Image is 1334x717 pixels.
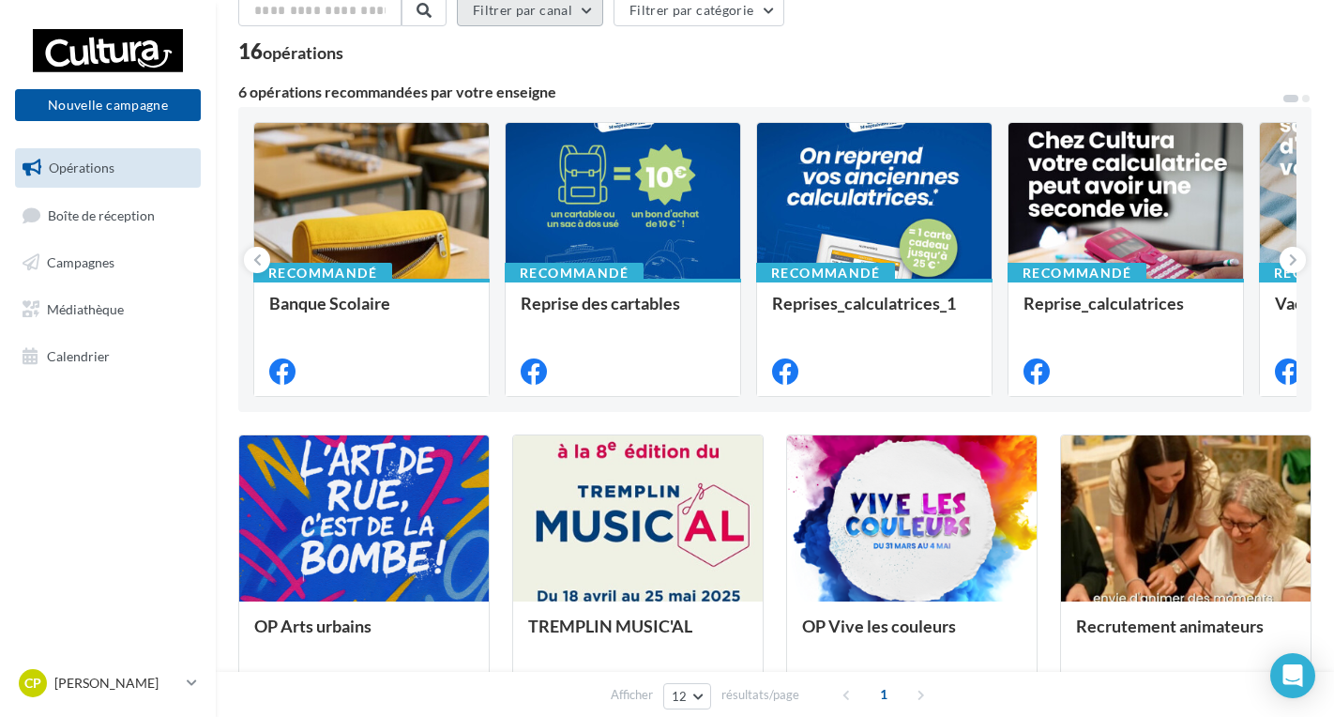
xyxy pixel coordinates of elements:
[47,301,124,317] span: Médiathèque
[49,160,114,175] span: Opérations
[611,686,653,704] span: Afficher
[521,293,680,313] span: Reprise des cartables
[1008,263,1146,283] div: Recommandé
[756,263,895,283] div: Recommandé
[802,616,956,636] span: OP Vive les couleurs
[253,263,392,283] div: Recommandé
[11,290,205,329] a: Médiathèque
[1023,293,1184,313] span: Reprise_calculatrices
[505,263,644,283] div: Recommandé
[47,254,114,270] span: Campagnes
[238,84,1281,99] div: 6 opérations recommandées par votre enseigne
[772,293,956,313] span: Reprises_calculatrices_1
[54,674,179,693] p: [PERSON_NAME]
[24,674,41,693] span: CP
[15,89,201,121] button: Nouvelle campagne
[263,44,343,61] div: opérations
[528,616,692,636] span: TREMPLIN MUSIC'AL
[11,243,205,282] a: Campagnes
[1270,653,1315,698] div: Open Intercom Messenger
[254,616,371,636] span: OP Arts urbains
[11,148,205,188] a: Opérations
[663,683,711,709] button: 12
[47,347,110,363] span: Calendrier
[48,206,155,222] span: Boîte de réception
[238,41,343,62] div: 16
[869,679,899,709] span: 1
[269,293,390,313] span: Banque Scolaire
[672,689,688,704] span: 12
[11,195,205,236] a: Boîte de réception
[721,686,799,704] span: résultats/page
[11,337,205,376] a: Calendrier
[1076,616,1264,636] span: Recrutement animateurs
[15,665,201,701] a: CP [PERSON_NAME]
